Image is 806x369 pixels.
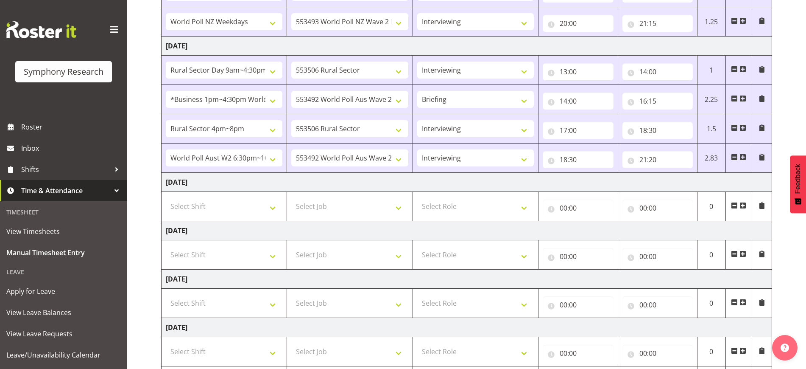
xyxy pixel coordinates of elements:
input: Click to select... [622,122,693,139]
input: Click to select... [622,15,693,32]
td: 0 [697,192,725,221]
input: Click to select... [622,63,693,80]
a: View Leave Balances [2,302,125,323]
input: Click to select... [622,296,693,313]
td: [DATE] [162,270,772,289]
input: Click to select... [543,63,613,80]
input: Click to select... [622,248,693,265]
a: Apply for Leave [2,281,125,302]
td: 0 [697,240,725,270]
a: Leave/Unavailability Calendar [2,344,125,366]
input: Click to select... [543,122,613,139]
td: [DATE] [162,221,772,240]
td: 2.25 [697,85,725,114]
td: 1.25 [697,7,725,37]
span: Time & Attendance [21,184,110,197]
input: Click to select... [543,345,613,362]
td: [DATE] [162,173,772,192]
td: 0 [697,289,725,318]
input: Click to select... [622,151,693,168]
span: Inbox [21,142,123,155]
span: Roster [21,121,123,133]
td: 2.83 [697,144,725,173]
td: [DATE] [162,318,772,337]
td: 1.5 [697,114,725,144]
a: View Timesheets [2,221,125,242]
td: [DATE] [162,37,772,56]
input: Click to select... [622,93,693,110]
input: Click to select... [543,151,613,168]
div: Symphony Research [24,65,103,78]
input: Click to select... [543,200,613,217]
span: Leave/Unavailability Calendar [6,349,121,361]
td: 1 [697,56,725,85]
input: Click to select... [543,15,613,32]
div: Leave [2,263,125,281]
img: help-xxl-2.png [781,344,789,352]
input: Click to select... [543,296,613,313]
span: Manual Timesheet Entry [6,246,121,259]
button: Feedback - Show survey [790,155,806,213]
input: Click to select... [622,345,693,362]
input: Click to select... [543,248,613,265]
span: Feedback [794,164,802,194]
span: View Leave Balances [6,306,121,319]
div: Timesheet [2,203,125,221]
img: Rosterit website logo [6,21,76,38]
span: Shifts [21,163,110,176]
span: View Timesheets [6,225,121,238]
a: View Leave Requests [2,323,125,344]
span: Apply for Leave [6,285,121,298]
input: Click to select... [543,93,613,110]
span: View Leave Requests [6,327,121,340]
input: Click to select... [622,200,693,217]
td: 0 [697,337,725,366]
a: Manual Timesheet Entry [2,242,125,263]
